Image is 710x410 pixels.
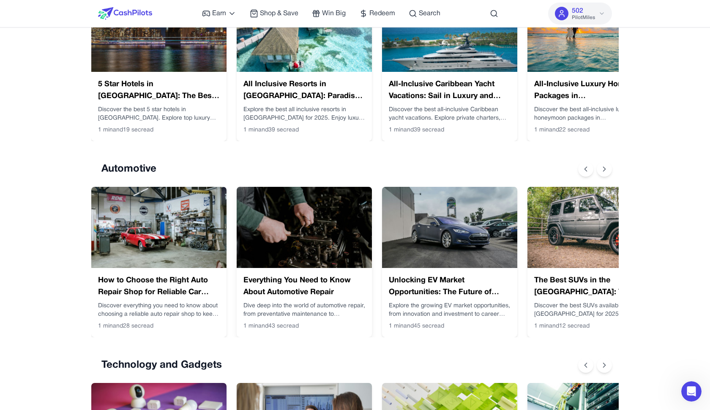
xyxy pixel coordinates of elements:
a: Redeem [359,8,395,19]
p: Discover the best all-inclusive Caribbean yacht vacations. Explore private charters, gourmet cuis... [389,106,511,123]
img: Unlocking EV Market Opportunities: The Future of Electric Mobility [382,187,517,268]
button: 502PilotMiles [548,3,612,25]
span: 1 min and 45 sec read [389,322,444,331]
p: Explore the growing EV market opportunities, from innovation and investment to career potential, ... [389,302,511,319]
h2: Automotive [101,162,156,176]
span: 502 [572,6,583,16]
span: Shop & Save [260,8,298,19]
a: Earn [202,8,236,19]
a: Win Big [312,8,346,19]
span: Earn [212,8,226,19]
p: Discover everything you need to know about choosing a reliable auto repair shop to keep your vehi... [98,302,220,319]
p: Explore the best all inclusive resorts in [GEOGRAPHIC_DATA] for 2025. Enjoy luxury, convenience, ... [243,106,365,123]
h3: How to Choose the Right Auto Repair Shop for Reliable Car Care [98,275,220,298]
p: Discover the best all-inclusive luxury honeymoon packages in [GEOGRAPHIC_DATA]. Enjoy private vil... [534,106,656,123]
span: 1 min and 22 sec read [534,126,590,134]
span: 1 min and 28 sec read [98,322,153,331]
span: 1 min and 19 sec read [98,126,153,134]
h3: The Best SUVs in the [GEOGRAPHIC_DATA]: Top Picks for Every Driver in [DATE] [534,275,656,298]
span: 1 min and 39 sec read [243,126,299,134]
span: 1 min and 12 sec read [534,322,590,331]
img: CashPilots Logo [98,7,152,20]
a: Search [409,8,440,19]
span: Win Big [322,8,346,19]
h2: Technology and Gadgets [101,358,222,372]
span: Search [419,8,440,19]
h3: 5 Star Hotels in [GEOGRAPHIC_DATA]: The Best Luxury Stays in [GEOGRAPHIC_DATA] [98,79,220,102]
img: Everything You Need to Know About Automotive Repair [237,187,372,268]
span: 1 min and 39 sec read [389,126,444,134]
p: Discover the best SUVs available in the [GEOGRAPHIC_DATA] for 2025, from budget-friendly crossove... [534,302,656,319]
iframe: Intercom live chat [681,381,702,402]
h3: Everything You Need to Know About Automotive Repair [243,275,365,298]
h3: All Inclusive Resorts in [GEOGRAPHIC_DATA]: Paradise Made Easy [243,79,365,102]
h3: All-Inclusive Caribbean Yacht Vacations: Sail in Luxury and Style [389,79,511,102]
h3: Unlocking EV Market Opportunities: The Future of Electric Mobility [389,275,511,298]
p: Discover the best 5 star hotels in [GEOGRAPHIC_DATA]. Explore top luxury accommodations in [US_ST... [98,106,220,123]
span: Redeem [369,8,395,19]
span: 1 min and 43 sec read [243,322,299,331]
a: Shop & Save [250,8,298,19]
img: The Best SUVs in the USA: Top Picks for Every Driver in 2025 [527,187,663,268]
img: How to Choose the Right Auto Repair Shop for Reliable Car Care [91,187,227,268]
p: Dive deep into the world of automotive repair, from preventative maintenance to emergency fixes, ... [243,302,365,319]
h3: All-Inclusive Luxury Honeymoon Packages in [GEOGRAPHIC_DATA]: Romance in [GEOGRAPHIC_DATA] [534,79,656,102]
span: PilotMiles [572,14,595,21]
